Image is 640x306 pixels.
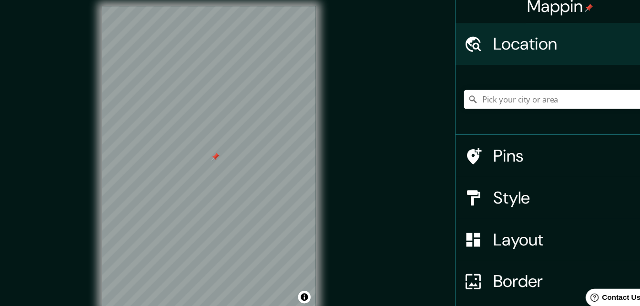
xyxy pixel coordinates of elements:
[515,6,575,25] h4: Mappin
[449,133,640,171] div: Pins
[484,40,621,59] h4: Location
[449,247,640,285] div: Border
[449,31,640,69] div: Location
[484,218,621,237] h4: Layout
[484,180,621,199] h4: Style
[449,209,640,247] div: Layout
[555,269,630,296] iframe: Help widget launcher
[449,171,640,209] div: Style
[567,13,575,20] img: pin-icon.png
[484,256,621,275] h4: Border
[484,142,621,161] h4: Pins
[457,92,640,109] input: Pick your city or area
[127,15,322,291] canvas: Map
[306,275,317,286] button: Toggle attribution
